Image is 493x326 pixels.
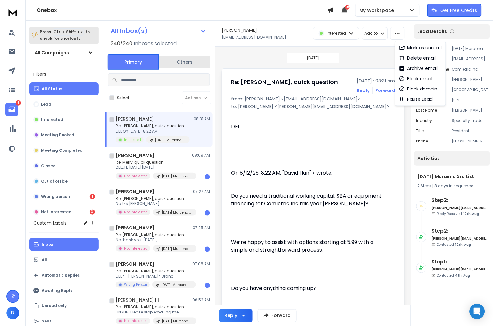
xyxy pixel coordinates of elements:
div: Open Intercom Messenger [470,304,485,319]
h1: All Campaigns [35,49,69,56]
p: 4 [16,100,21,106]
div: 1 [205,247,210,252]
button: Reply [357,87,370,94]
p: Not Interested [124,174,148,178]
p: Re: [PERSON_NAME], quick question [116,124,190,129]
p: DEL ﻿On [DATE] 8:22 AM, [116,129,190,134]
button: Forward [258,309,297,322]
p: UNSUB. Please stop emailing me [116,310,193,315]
p: Not Interested [124,246,148,251]
p: Wrong Person [124,282,147,287]
span: 12th, Aug [455,242,471,247]
p: 07:25 AM [193,225,210,230]
p: [DATE] Muraena 3rd List [162,319,193,324]
h6: Step 2 : [432,196,488,204]
p: [DATE] [307,56,320,61]
p: Re: [PERSON_NAME], quick question [116,305,193,310]
div: 1 [90,194,95,199]
p: Not Interested [41,210,71,215]
p: Interested [41,117,63,122]
p: [PHONE_NUMBER] [452,139,488,144]
span: Ctrl + Shift + k [53,28,84,36]
h1: [PERSON_NAME] [116,225,154,231]
p: Lead [41,102,51,107]
p: Closed [41,163,56,168]
p: Comletric Inc [452,67,488,72]
h1: [PERSON_NAME] [116,261,154,267]
label: Select [117,95,130,100]
p: 07:08 AM [192,262,210,267]
p: Unread only [42,304,67,309]
p: [GEOGRAPHIC_DATA] [452,87,488,92]
h1: [PERSON_NAME] [116,152,154,159]
p: Add to [365,31,378,36]
p: [DATE] Muraena 3rd List [155,138,186,142]
p: Awaiting Reply [42,288,72,293]
p: Re: [PERSON_NAME], quick question [116,269,193,274]
p: Get Free Credits [441,7,477,13]
p: Contacted [437,273,470,278]
p: [URL][DOMAIN_NAME] [452,98,488,103]
p: Last Name [416,108,437,113]
div: Activities [414,151,490,166]
p: 06:52 AM [192,298,210,303]
p: Meeting Booked [41,133,74,138]
p: [DATE] : 08:31 am [357,78,395,84]
p: [DATE] Muraena 3rd List [162,174,193,179]
p: DELETE [DATE][DATE], [116,165,193,170]
p: [EMAIL_ADDRESS][DOMAIN_NAME] [222,35,287,40]
h1: Re: [PERSON_NAME], quick question [231,78,338,87]
p: My Workspace [360,7,397,13]
span: 240 / 240 [111,40,132,47]
p: 08:31 AM [194,116,210,122]
p: [DATE] Muraena 3rd List [452,46,488,51]
p: Re: Merry, quick question [116,160,193,165]
div: Archive email [399,65,438,72]
div: Reply [224,313,237,319]
p: Not Interested [124,319,148,323]
div: Forward [375,87,395,94]
span: 2 Steps [418,183,432,189]
p: Inbox [42,242,53,247]
p: President [452,128,488,133]
p: [DATE] Muraena 3rd List [162,246,193,251]
p: Re: [PERSON_NAME], quick question [116,232,193,237]
p: Reply Received [437,211,479,216]
h1: [PERSON_NAME] III [116,297,159,304]
h1: [DATE] Muraena 3rd List [418,173,487,180]
h6: [PERSON_NAME][EMAIL_ADDRESS][DOMAIN_NAME] [432,267,488,272]
button: Others [159,55,210,69]
h6: [PERSON_NAME][EMAIL_ADDRESS][DOMAIN_NAME] [432,236,488,241]
button: Primary [108,54,159,70]
p: [PERSON_NAME] [452,77,488,82]
p: Interested [327,31,346,36]
p: All [42,257,47,262]
div: 1 [205,210,210,216]
p: Re: [PERSON_NAME], quick question [116,196,193,201]
h1: [PERSON_NAME] [222,27,257,33]
div: Pause Lead [399,96,433,102]
p: Meeting Completed [41,148,83,153]
p: 07:27 AM [193,189,210,194]
p: Contacted [437,242,471,247]
div: 3 [90,210,95,215]
p: Wrong person [41,194,70,199]
p: All Status [42,86,62,91]
div: Block email [399,75,433,82]
h3: Custom Labels [33,220,67,226]
div: 1 [205,174,210,179]
p: from: [PERSON_NAME] <[EMAIL_ADDRESS][DOMAIN_NAME]> [231,96,395,102]
h1: [PERSON_NAME] [116,188,154,195]
span: 4th, Aug [455,273,470,278]
span: D [6,307,19,320]
p: Not Interested [124,210,148,215]
p: [EMAIL_ADDRESS][DOMAIN_NAME] [452,56,488,62]
h6: [PERSON_NAME][EMAIL_ADDRESS][DOMAIN_NAME] [432,205,488,210]
p: Phone [416,139,428,144]
p: DEL *- [PERSON_NAME]* Brand [116,274,193,279]
h6: Step 2 : [432,227,488,235]
h1: Onebox [37,6,327,14]
p: Press to check for shortcuts. [40,29,90,42]
p: Automatic Replies [42,273,80,278]
p: [DATE] Muraena 3rd List [161,283,192,287]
